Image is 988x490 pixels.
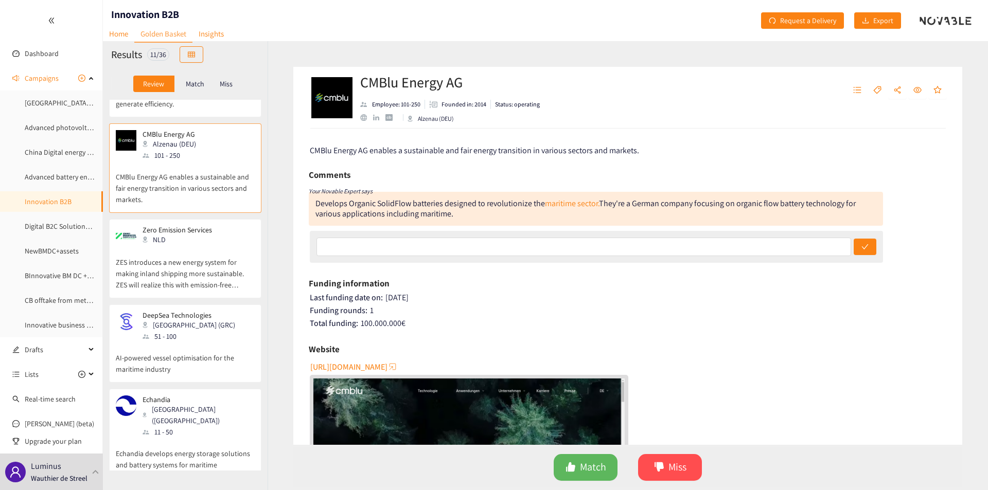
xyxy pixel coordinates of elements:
[310,358,398,375] button: [URL][DOMAIN_NAME]
[310,318,358,329] span: Total funding:
[310,293,947,303] div: [DATE]
[545,198,599,209] a: maritime sector.
[888,82,907,99] button: share-alt
[820,379,988,490] div: Widget de chat
[25,123,156,132] a: Advanced photovoltaics & solar integration
[25,364,39,385] span: Lists
[25,148,172,157] a: China Digital energy management & grid services
[862,17,869,25] span: download
[12,75,20,82] span: sound
[861,243,869,251] span: check
[116,395,136,416] img: Snapshot of the company's website
[654,462,664,474] span: dislike
[78,75,85,82] span: plus-circle
[48,17,55,24] span: double-left
[780,15,836,26] span: Request a Delivery
[143,138,202,150] div: Alzenau (DEU)
[854,239,876,255] button: check
[111,47,142,62] h2: Results
[315,198,856,219] div: Develops Organic SolidFlow batteries designed to revolutionize the They're a German company focus...
[491,100,540,109] li: Status
[360,114,373,121] a: website
[143,395,248,404] p: Echandia
[12,371,20,378] span: unordered-list
[309,341,340,357] h6: Website
[31,473,87,484] p: Wauthier de Streel
[116,246,255,291] p: ZES introduces a new energy system for making inland shipping more sustainable. ZES will realize ...
[360,100,425,109] li: Employees
[25,197,72,206] a: Innovation B2B
[143,130,196,138] p: CMBlu Energy AG
[116,226,136,246] img: Snapshot of the company's website
[873,86,881,95] span: tag
[78,371,85,378] span: plus-circle
[372,100,420,109] p: Employee: 101-250
[188,51,195,59] span: table
[25,222,135,231] a: Digital B2C Solutions Energy Utilities
[385,114,398,121] a: crunchbase
[111,7,179,22] h1: Innovation B2B
[309,167,350,183] h6: Comments
[25,246,79,256] a: NewBMDC+assets
[668,459,686,475] span: Miss
[873,15,893,26] span: Export
[25,98,198,107] a: [GEOGRAPHIC_DATA] : High efficiency heat pump systems
[25,49,59,58] a: Dashboard
[143,426,254,438] div: 11 - 50
[442,100,486,109] p: Founded in: 2014
[134,26,192,43] a: Golden Basket
[143,80,164,88] p: Review
[848,82,867,99] button: unordered-list
[25,320,183,330] a: Innovative business models datacenters and energy
[311,77,352,118] img: Company Logo
[116,161,255,205] p: CMBlu Energy AG enables a sustainable and fair energy transition in various sectors and markets.
[360,72,540,93] h2: CMBlu Energy AG
[116,342,255,375] p: AI-powered vessel optimisation for the maritime industry
[143,234,218,245] div: NLD
[310,305,947,316] div: 1
[25,296,130,305] a: CB offtake from methane pyrolysis
[310,318,947,329] div: 100.000.000 €
[25,394,76,404] a: Real-time search
[143,404,254,426] div: [GEOGRAPHIC_DATA] ([GEOGRAPHIC_DATA])
[31,460,61,473] p: Luminus
[425,100,491,109] li: Founded in year
[928,82,947,99] button: star
[9,466,22,478] span: user
[373,115,385,121] a: linkedin
[913,86,922,95] span: eye
[408,114,454,123] div: Alzenau (DEU)
[310,360,387,373] span: [URL][DOMAIN_NAME]
[310,305,367,316] span: Funding rounds:
[143,331,241,342] div: 51 - 100
[143,319,241,331] div: [GEOGRAPHIC_DATA] (GRC)
[143,311,235,319] p: DeepSea Technologies
[147,48,169,61] div: 11 / 36
[143,150,202,161] div: 101 - 250
[769,17,776,25] span: redo
[853,86,861,95] span: unordered-list
[908,82,927,99] button: eye
[25,172,125,182] a: Advanced battery energy storage
[761,12,844,29] button: redoRequest a Delivery
[580,459,606,475] span: Match
[25,339,85,360] span: Drafts
[25,419,94,428] a: [PERSON_NAME] (beta)
[893,86,902,95] span: share-alt
[868,82,887,99] button: tag
[638,454,702,481] button: dislikeMiss
[495,100,540,109] p: Status: operating
[180,46,203,63] button: table
[12,346,20,353] span: edit
[116,130,136,151] img: Snapshot of the company's website
[103,26,134,42] a: Home
[25,271,126,280] a: BInnovative BM DC + extra service
[116,438,255,482] p: Echandia develops energy storage solutions and battery systems for maritime transportation, shipp...
[192,26,230,42] a: Insights
[116,311,136,332] img: Snapshot of the company's website
[25,431,95,451] span: Upgrade your plan
[143,226,212,234] p: Zero Emission Services
[310,145,639,156] span: CMBlu Energy AG enables a sustainable and fair energy transition in various sectors and markets.
[309,276,390,291] h6: Funding information
[933,86,942,95] span: star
